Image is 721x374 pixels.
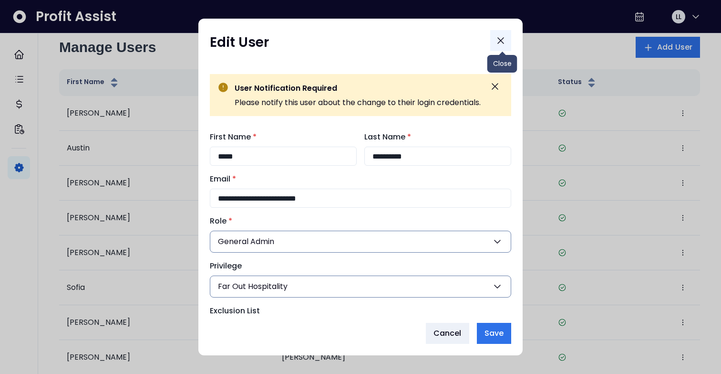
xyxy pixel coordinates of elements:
[426,323,469,344] button: Cancel
[218,236,274,247] span: General Admin
[218,281,288,292] span: Far Out Hospitality
[210,305,505,317] label: Exclusion List
[235,97,481,108] p: Please notify this user about the change to their login credentials.
[484,328,504,339] span: Save
[487,55,517,73] div: Close
[235,83,337,94] span: User Notification Required
[210,215,505,227] label: Role
[433,328,462,339] span: Cancel
[210,131,351,143] label: First Name
[364,131,505,143] label: Last Name
[477,323,511,344] button: Save
[490,30,511,51] button: Close
[486,78,504,95] button: Dismiss
[210,260,505,272] label: Privilege
[210,34,269,51] h1: Edit User
[210,173,505,185] label: Email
